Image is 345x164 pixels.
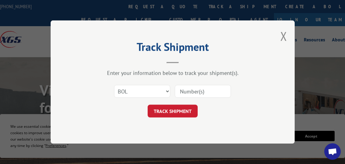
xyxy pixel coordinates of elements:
input: Number(s) [175,85,231,98]
div: Open chat [324,143,341,160]
div: Enter your information below to track your shipment(s). [81,69,264,76]
button: Close modal [280,28,287,44]
button: TRACK SHIPMENT [148,105,198,117]
h2: Track Shipment [81,43,264,54]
